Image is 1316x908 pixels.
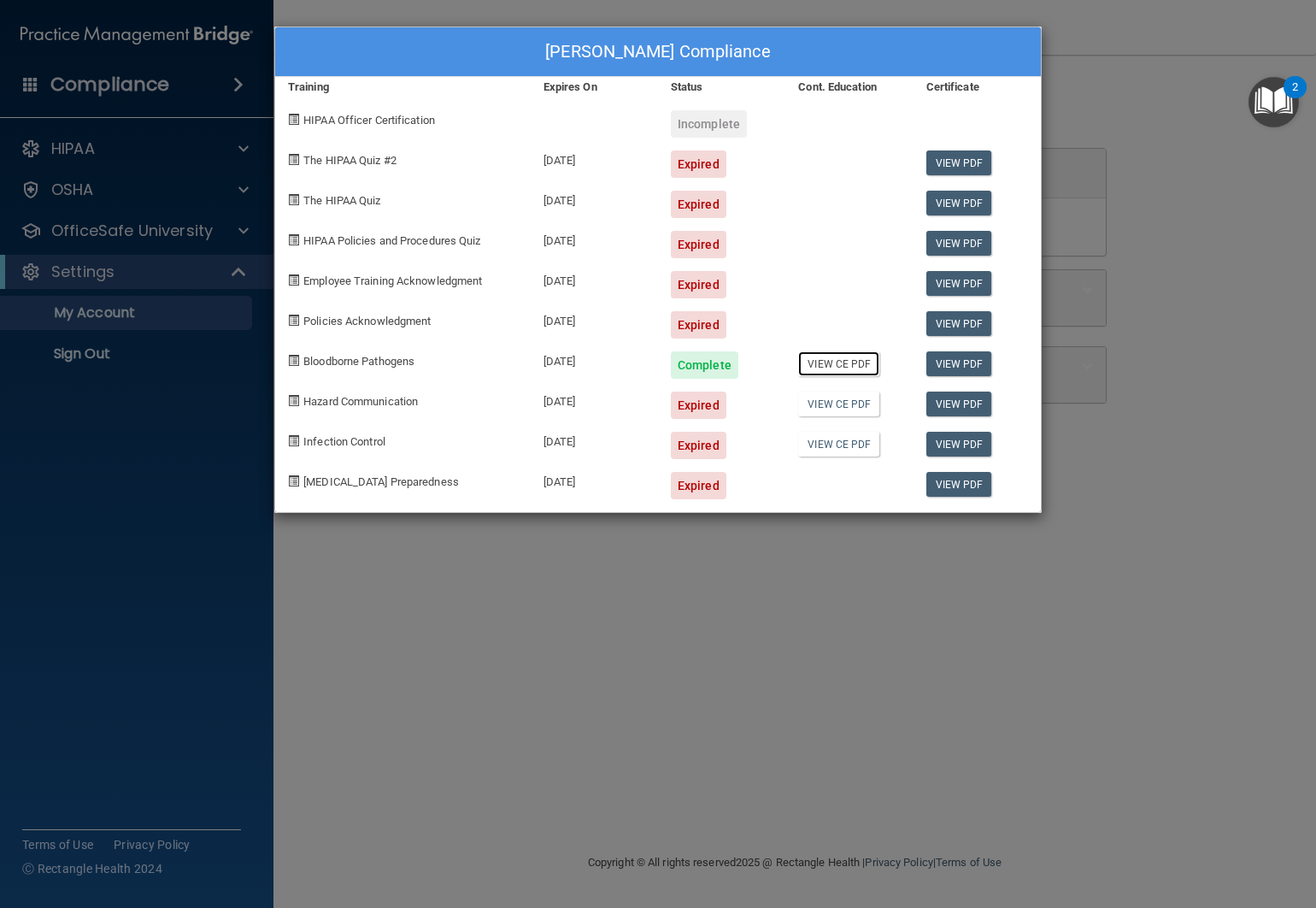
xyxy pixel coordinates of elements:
[1292,87,1298,109] div: 2
[303,475,459,488] span: [MEDICAL_DATA] Preparedness
[303,154,397,167] span: The HIPAA Quiz #2
[275,77,531,97] div: Training
[303,355,414,368] span: Bloodborne Pathogens
[671,432,726,459] div: Expired
[531,298,658,339] div: [DATE]
[531,178,658,218] div: [DATE]
[671,191,726,218] div: Expired
[658,77,785,97] div: Status
[798,392,879,416] a: View CE PDF
[303,315,431,327] span: Policies Acknowledgment
[926,311,992,336] a: View PDF
[531,77,658,97] div: Expires On
[671,311,726,339] div: Expired
[914,77,1041,97] div: Certificate
[671,110,747,138] div: Incomplete
[785,77,913,97] div: Cont. Education
[671,271,726,298] div: Expired
[303,234,480,247] span: HIPAA Policies and Procedures Quiz
[926,392,992,416] a: View PDF
[275,27,1041,77] div: [PERSON_NAME] Compliance
[926,432,992,457] a: View PDF
[671,150,726,178] div: Expired
[926,271,992,296] a: View PDF
[531,138,658,178] div: [DATE]
[303,194,380,207] span: The HIPAA Quiz
[798,351,879,376] a: View CE PDF
[926,191,992,215] a: View PDF
[671,392,726,419] div: Expired
[531,339,658,379] div: [DATE]
[303,395,418,408] span: Hazard Communication
[926,231,992,256] a: View PDF
[531,379,658,419] div: [DATE]
[798,432,879,457] a: View CE PDF
[671,231,726,258] div: Expired
[926,351,992,376] a: View PDF
[303,435,385,448] span: Infection Control
[926,150,992,175] a: View PDF
[303,114,435,127] span: HIPAA Officer Certification
[926,472,992,497] a: View PDF
[531,218,658,258] div: [DATE]
[671,351,738,379] div: Complete
[531,459,658,499] div: [DATE]
[531,258,658,298] div: [DATE]
[671,472,726,499] div: Expired
[531,419,658,459] div: [DATE]
[1248,77,1299,127] button: Open Resource Center, 2 new notifications
[303,274,482,287] span: Employee Training Acknowledgment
